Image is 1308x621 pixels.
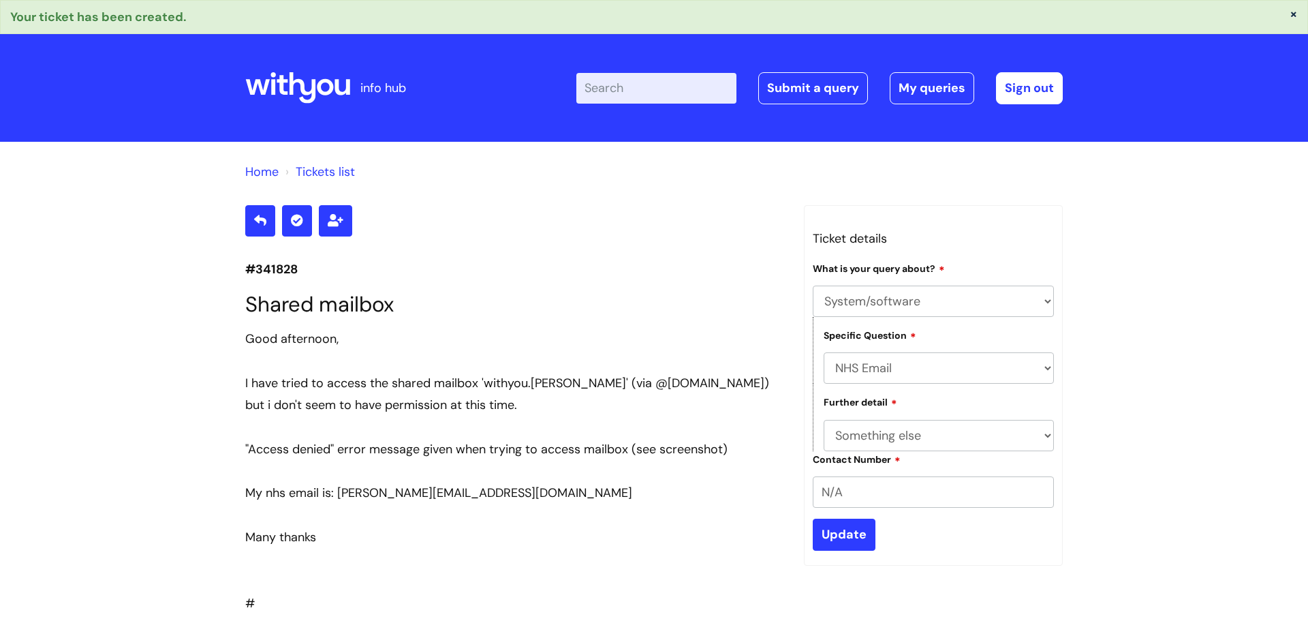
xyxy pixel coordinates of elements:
[360,77,406,99] p: info hub
[813,228,1054,249] h3: Ticket details
[245,292,783,317] h1: Shared mailbox
[245,526,783,548] div: Many thanks
[245,482,783,504] div: My nhs email is: [PERSON_NAME][EMAIL_ADDRESS][DOMAIN_NAME]
[824,328,916,342] label: Specific Question
[576,73,736,103] input: Search
[245,164,279,180] a: Home
[996,72,1063,104] a: Sign out
[1290,7,1298,20] button: ×
[296,164,355,180] a: Tickets list
[890,72,974,104] a: My queries
[245,372,783,416] div: I have tried to access the shared mailbox 'withyou.[PERSON_NAME]' (via @[DOMAIN_NAME]) but i don'...
[813,519,875,550] input: Update
[245,328,783,615] div: #
[576,72,1063,104] div: | -
[245,438,783,460] div: "Access denied" error message given when trying to access mailbox (see screenshot)
[245,161,279,183] li: Solution home
[245,258,783,280] p: #341828
[282,161,355,183] li: Tickets list
[245,328,783,350] div: Good afternoon,
[813,452,901,466] label: Contact Number
[824,395,897,408] label: Further detail
[758,72,868,104] a: Submit a query
[813,261,945,275] label: What is your query about?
